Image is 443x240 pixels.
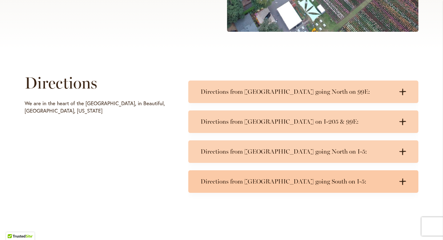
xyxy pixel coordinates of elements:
summary: Directions from [GEOGRAPHIC_DATA] going North on I-5: [188,140,418,163]
h3: Directions from [GEOGRAPHIC_DATA] on I-205 & 99E: [201,118,394,126]
h3: Directions from [GEOGRAPHIC_DATA] going South on I-5: [201,178,394,185]
iframe: Directions to Swan Island Dahlias [25,118,170,226]
h3: Directions from [GEOGRAPHIC_DATA] going North on I-5: [201,148,394,155]
summary: Directions from [GEOGRAPHIC_DATA] going South on I-5: [188,170,418,193]
summary: Directions from [GEOGRAPHIC_DATA] going North on 99E: [188,81,418,103]
p: We are in the heart of the [GEOGRAPHIC_DATA], in Beautiful, [GEOGRAPHIC_DATA], [US_STATE] [25,100,170,114]
h3: Directions from [GEOGRAPHIC_DATA] going North on 99E: [201,88,394,96]
summary: Directions from [GEOGRAPHIC_DATA] on I-205 & 99E: [188,110,418,133]
h1: Directions [25,74,170,92]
